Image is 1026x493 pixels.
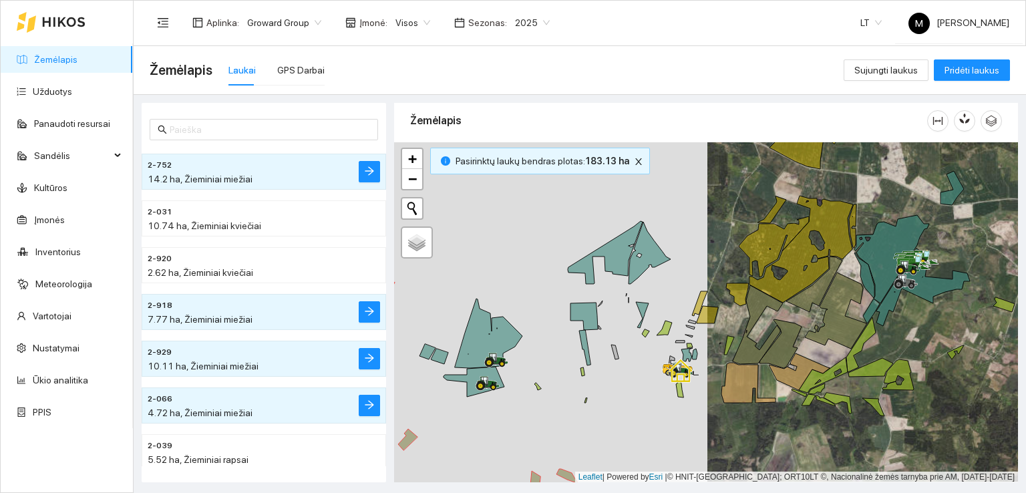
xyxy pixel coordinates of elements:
div: Žemėlapis [410,102,927,140]
a: PPIS [33,407,51,418]
a: Sujungti laukus [844,65,928,75]
span: 2-920 [148,253,172,265]
span: 2-918 [148,299,172,312]
button: Sujungti laukus [844,59,928,81]
button: close [631,154,647,170]
a: Įmonės [34,214,65,225]
span: Sandėlis [34,142,110,169]
div: Laukai [228,63,256,77]
a: Užduotys [33,86,72,97]
button: arrow-right [359,395,380,416]
button: arrow-right [359,161,380,182]
span: Žemėlapis [150,59,212,81]
span: arrow-right [364,353,375,365]
span: Pridėti laukus [945,63,999,77]
button: menu-fold [150,9,176,36]
a: Ūkio analitika [33,375,88,385]
span: arrow-right [364,399,375,412]
span: 5.52 ha, Žieminiai rapsai [148,454,248,465]
button: Pridėti laukus [934,59,1010,81]
a: Esri [649,472,663,482]
a: Pridėti laukus [934,65,1010,75]
span: column-width [928,116,948,126]
a: Layers [402,228,432,257]
a: Žemėlapis [34,54,77,65]
span: menu-fold [157,17,169,29]
span: 10.74 ha, Žieminiai kviečiai [148,220,261,231]
span: Pasirinktų laukų bendras plotas : [456,154,629,168]
span: calendar [454,17,465,28]
a: Nustatymai [33,343,79,353]
span: layout [192,17,203,28]
span: 2025 [515,13,550,33]
span: info-circle [441,156,450,166]
span: M [915,13,923,34]
a: Zoom in [402,149,422,169]
button: column-width [927,110,949,132]
span: 2-039 [148,440,172,452]
span: close [631,157,646,166]
span: 2-031 [148,206,172,218]
a: Panaudoti resursai [34,118,110,129]
span: LT [860,13,882,33]
a: Leaflet [578,472,603,482]
span: search [158,125,167,134]
span: | [665,472,667,482]
button: arrow-right [359,301,380,323]
span: 10.11 ha, Žieminiai miežiai [148,361,259,371]
input: Paieška [170,122,370,137]
div: | Powered by © HNIT-[GEOGRAPHIC_DATA]; ORT10LT ©, Nacionalinė žemės tarnyba prie AM, [DATE]-[DATE] [575,472,1018,483]
span: 2-752 [148,159,172,172]
span: 7.77 ha, Žieminiai miežiai [148,314,252,325]
span: arrow-right [364,306,375,319]
b: 183.13 ha [585,156,629,166]
span: Sujungti laukus [854,63,918,77]
span: 4.72 ha, Žieminiai miežiai [148,407,252,418]
button: Initiate a new search [402,198,422,218]
a: Zoom out [402,169,422,189]
a: Kultūros [34,182,67,193]
a: Inventorius [35,246,81,257]
a: Vartotojai [33,311,71,321]
span: shop [345,17,356,28]
span: Sezonas : [468,15,507,30]
span: Aplinka : [206,15,239,30]
span: 2.62 ha, Žieminiai kviečiai [148,267,253,278]
span: − [408,170,417,187]
span: 2-066 [148,393,172,405]
a: Meteorologija [35,279,92,289]
span: Visos [395,13,430,33]
span: 14.2 ha, Žieminiai miežiai [148,174,252,184]
span: arrow-right [364,166,375,178]
span: Groward Group [247,13,321,33]
span: Įmonė : [359,15,387,30]
span: [PERSON_NAME] [908,17,1009,28]
span: + [408,150,417,167]
span: 2-929 [148,346,172,359]
button: arrow-right [359,348,380,369]
div: GPS Darbai [277,63,325,77]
